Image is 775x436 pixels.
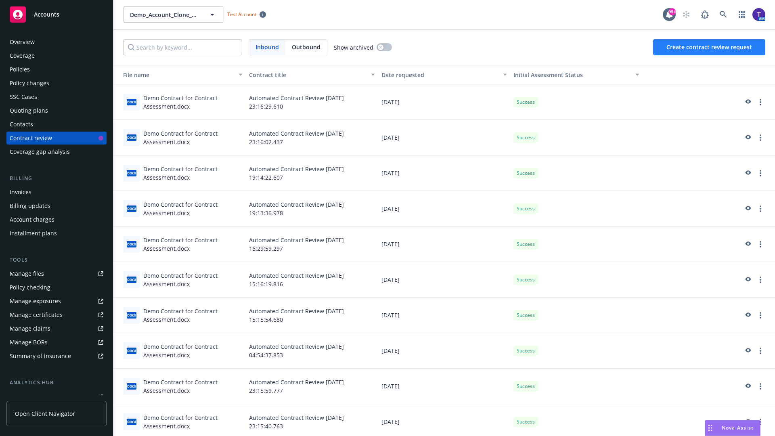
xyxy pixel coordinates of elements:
[246,65,378,84] button: Contract title
[6,132,107,145] a: Contract review
[517,170,535,177] span: Success
[227,11,256,18] span: Test Account
[246,333,378,369] div: Automated Contract Review [DATE] 04:54:37.853
[715,6,731,23] a: Search
[10,118,33,131] div: Contacts
[10,49,35,62] div: Coverage
[10,145,70,158] div: Coverage gap analysis
[6,295,107,308] a: Manage exposures
[756,310,765,320] a: more
[378,226,511,262] div: [DATE]
[10,63,30,76] div: Policies
[6,77,107,90] a: Policy changes
[130,10,200,19] span: Demo_Account_Clone_QA_CR_Tests_Demo
[743,275,752,285] a: preview
[378,369,511,404] div: [DATE]
[292,43,320,51] span: Outbound
[6,49,107,62] a: Coverage
[756,133,765,143] a: more
[127,419,136,425] span: docx
[6,104,107,117] a: Quoting plans
[10,322,50,335] div: Manage claims
[378,191,511,226] div: [DATE]
[6,256,107,264] div: Tools
[127,170,136,176] span: docx
[127,134,136,140] span: docx
[734,6,750,23] a: Switch app
[117,71,234,79] div: File name
[127,99,136,105] span: docx
[6,267,107,280] a: Manage files
[756,97,765,107] a: more
[517,134,535,141] span: Success
[378,262,511,298] div: [DATE]
[143,378,243,395] div: Demo Contract for Contract Assessment.docx
[513,71,583,79] span: Initial Assessment Status
[653,39,765,55] button: Create contract review request
[378,155,511,191] div: [DATE]
[6,145,107,158] a: Coverage gap analysis
[143,200,243,217] div: Demo Contract for Contract Assessment.docx
[517,276,535,283] span: Success
[378,84,511,120] div: [DATE]
[666,43,752,51] span: Create contract review request
[127,383,136,389] span: docx
[756,381,765,391] a: more
[246,191,378,226] div: Automated Contract Review [DATE] 19:13:36.978
[517,312,535,319] span: Success
[722,424,754,431] span: Nova Assist
[143,413,243,430] div: Demo Contract for Contract Assessment.docx
[6,350,107,363] a: Summary of insurance
[143,165,243,182] div: Demo Contract for Contract Assessment.docx
[756,168,765,178] a: more
[378,120,511,155] div: [DATE]
[705,420,760,436] button: Nova Assist
[10,350,71,363] div: Summary of insurance
[752,8,765,21] img: photo
[6,390,107,403] a: Loss summary generator
[117,71,234,79] div: Toggle SortBy
[10,227,57,240] div: Installment plans
[10,336,48,349] div: Manage BORs
[123,39,242,55] input: Search by keyword...
[143,271,243,288] div: Demo Contract for Contract Assessment.docx
[10,213,54,226] div: Account charges
[224,10,269,19] span: Test Account
[756,417,765,427] a: more
[517,347,535,354] span: Success
[34,11,59,18] span: Accounts
[517,418,535,426] span: Success
[678,6,694,23] a: Start snowing
[6,281,107,294] a: Policy checking
[378,333,511,369] div: [DATE]
[249,40,285,55] span: Inbound
[256,43,279,51] span: Inbound
[246,262,378,298] div: Automated Contract Review [DATE] 15:16:19.816
[127,348,136,354] span: docx
[517,241,535,248] span: Success
[6,227,107,240] a: Installment plans
[381,71,499,79] div: Date requested
[756,346,765,356] a: more
[15,409,75,418] span: Open Client Navigator
[517,383,535,390] span: Success
[705,420,715,436] div: Drag to move
[246,298,378,333] div: Automated Contract Review [DATE] 15:15:54.680
[10,308,63,321] div: Manage certificates
[10,267,44,280] div: Manage files
[143,129,243,146] div: Demo Contract for Contract Assessment.docx
[127,312,136,318] span: docx
[6,186,107,199] a: Invoices
[10,295,61,308] div: Manage exposures
[6,199,107,212] a: Billing updates
[517,205,535,212] span: Success
[10,132,52,145] div: Contract review
[517,99,535,106] span: Success
[10,77,49,90] div: Policy changes
[743,133,752,143] a: preview
[10,199,50,212] div: Billing updates
[334,43,373,52] span: Show archived
[127,241,136,247] span: docx
[6,336,107,349] a: Manage BORs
